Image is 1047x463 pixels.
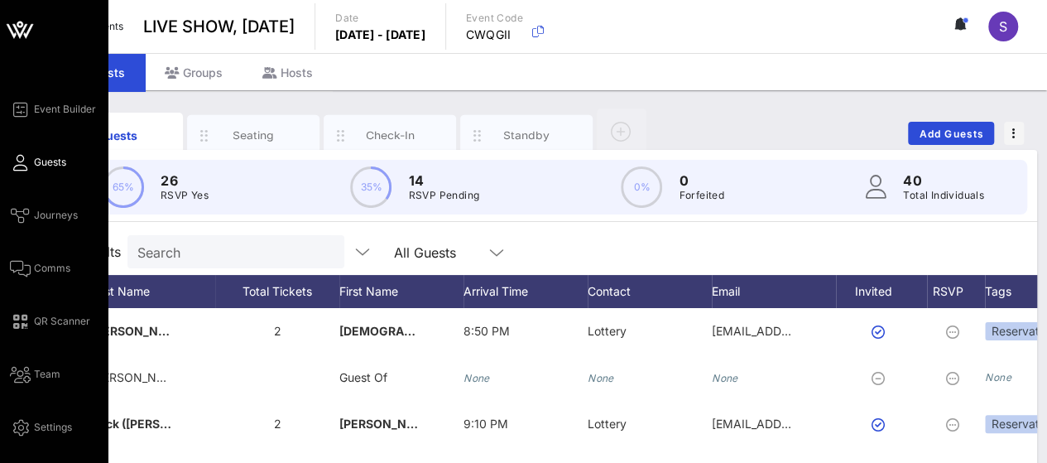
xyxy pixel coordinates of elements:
p: [DATE] - [DATE] [335,27,425,43]
p: Total Individuals [903,187,984,204]
span: [PERSON_NAME] [339,417,437,431]
i: None [588,372,614,384]
span: LIVE SHOW, [DATE] [143,14,295,39]
div: Contact [588,275,712,308]
div: Groups [145,54,243,91]
p: 14 [408,171,479,191]
p: Date [335,10,425,27]
span: Add Guests [919,128,984,140]
div: Hosts [243,54,333,91]
p: 0 [679,171,724,191]
button: Add Guests [908,122,994,145]
p: RSVP Pending [408,187,479,204]
div: RSVP [927,275,985,308]
span: Buck ([PERSON_NAME]) [91,417,228,431]
span: [PERSON_NAME] [91,324,189,338]
p: 26 [161,171,209,191]
span: [EMAIL_ADDRESS][DOMAIN_NAME] [712,417,911,431]
p: Forfeited [679,187,724,204]
p: RSVP Yes [161,187,209,204]
div: 2 [215,401,339,447]
span: Comms [34,261,70,276]
span: Journeys [34,208,78,223]
span: Settings [34,420,72,435]
a: Event Builder [10,99,96,119]
div: Standby [490,128,564,143]
div: Last Name [91,275,215,308]
a: QR Scanner [10,311,90,331]
div: First Name [339,275,463,308]
i: None [985,371,1011,383]
span: Event Builder [34,102,96,117]
a: Comms [10,258,70,278]
div: Email [712,275,836,308]
div: Check-In [353,128,427,143]
span: Guest Of [339,370,387,384]
i: None [463,372,490,384]
span: [EMAIL_ADDRESS][DOMAIN_NAME] [712,324,911,338]
p: 40 [903,171,984,191]
div: Arrival Time [463,275,588,308]
i: None [712,372,738,384]
div: 2 [215,308,339,354]
a: Journeys [10,205,78,225]
div: S [988,12,1018,41]
div: Seating [217,128,291,143]
div: All Guests [384,235,516,268]
span: QR Scanner [34,314,90,329]
span: 9:10 PM [463,417,508,431]
span: [DEMOGRAPHIC_DATA] [339,324,470,338]
div: Invited [836,275,927,308]
span: Guests [34,155,66,170]
span: [PERSON_NAME] [91,370,186,384]
div: Total Tickets [215,275,339,308]
a: Settings [10,417,72,437]
span: 8:50 PM [463,324,510,338]
span: S [999,18,1007,35]
span: Team [34,367,60,382]
p: CWQGII [466,27,523,43]
span: Lottery [588,417,627,431]
div: All Guests [394,245,456,260]
a: Guests [10,152,66,172]
div: Guests [80,127,154,144]
p: Event Code [466,10,523,27]
a: Team [10,364,60,384]
span: Lottery [588,324,627,338]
